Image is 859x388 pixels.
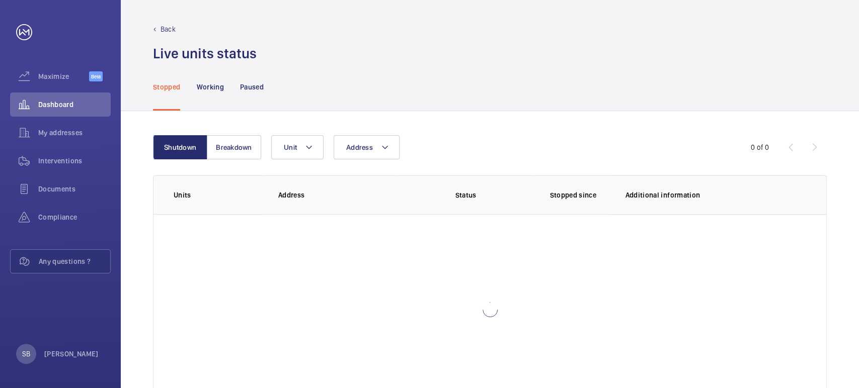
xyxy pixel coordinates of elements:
[405,190,527,200] p: Status
[38,212,111,222] span: Compliance
[271,135,324,159] button: Unit
[38,71,89,81] span: Maximize
[38,128,111,138] span: My addresses
[89,71,103,81] span: Beta
[278,190,398,200] p: Address
[196,82,223,92] p: Working
[153,82,180,92] p: Stopped
[39,256,110,266] span: Any questions ?
[38,100,111,110] span: Dashboard
[44,349,99,359] p: [PERSON_NAME]
[240,82,264,92] p: Paused
[751,142,769,152] div: 0 of 0
[207,135,261,159] button: Breakdown
[38,156,111,166] span: Interventions
[22,349,30,359] p: SB
[284,143,297,151] span: Unit
[346,143,373,151] span: Address
[625,190,806,200] p: Additional information
[38,184,111,194] span: Documents
[161,24,176,34] p: Back
[153,44,257,63] h1: Live units status
[174,190,262,200] p: Units
[153,135,207,159] button: Shutdown
[334,135,400,159] button: Address
[550,190,609,200] p: Stopped since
